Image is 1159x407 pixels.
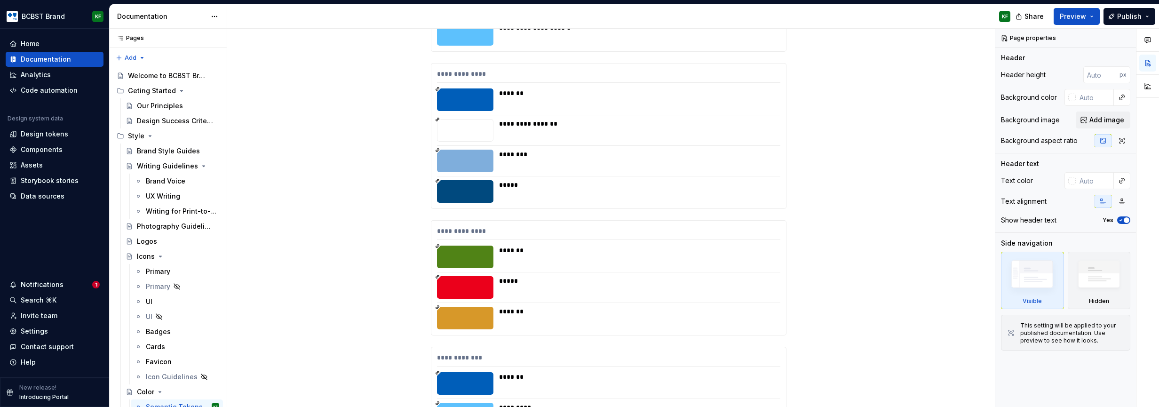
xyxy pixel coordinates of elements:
[6,308,103,323] a: Invite team
[21,86,78,95] div: Code automation
[137,387,154,397] div: Color
[122,98,223,113] a: Our Principles
[1001,53,1025,63] div: Header
[6,324,103,339] a: Settings
[1001,215,1056,225] div: Show header text
[21,145,63,154] div: Components
[6,189,103,204] a: Data sources
[113,83,223,98] div: Geting Started
[131,294,223,309] a: UI
[21,295,56,305] div: Search ⌘K
[1103,216,1113,224] label: Yes
[21,70,51,80] div: Analytics
[122,234,223,249] a: Logos
[146,176,185,186] div: Brand Voice
[113,128,223,144] div: Style
[6,293,103,308] button: Search ⌘K
[131,369,223,384] a: Icon Guidelines
[6,67,103,82] a: Analytics
[19,393,69,401] p: Introducing Portal
[146,297,152,306] div: UI
[21,176,79,185] div: Storybook stories
[137,116,214,126] div: Design Success Criteria
[1076,89,1114,106] input: Auto
[1060,12,1086,21] span: Preview
[146,342,165,351] div: Cards
[21,342,74,351] div: Contact support
[1023,297,1042,305] div: Visible
[137,222,214,231] div: Photography Guidelines
[122,249,223,264] a: Icons
[117,12,206,21] div: Documentation
[21,39,40,48] div: Home
[137,252,155,261] div: Icons
[1119,71,1127,79] p: px
[146,357,172,367] div: Favicon
[6,52,103,67] a: Documentation
[21,55,71,64] div: Documentation
[1020,322,1124,344] div: This setting will be applied to your published documentation. Use preview to see how it looks.
[1011,8,1050,25] button: Share
[6,158,103,173] a: Assets
[146,372,198,382] div: Icon Guidelines
[125,54,136,62] span: Add
[131,204,223,219] a: Writing for Print-to-Web Experience
[1076,172,1114,189] input: Auto
[1001,252,1064,309] div: Visible
[146,192,180,201] div: UX Writing
[7,11,18,22] img: b44e7a6b-69a5-43df-ae42-963d7259159b.png
[146,207,217,216] div: Writing for Print-to-Web Experience
[128,131,144,141] div: Style
[137,101,183,111] div: Our Principles
[21,160,43,170] div: Assets
[1054,8,1100,25] button: Preview
[6,127,103,142] a: Design tokens
[1002,13,1008,20] div: KF
[1089,297,1109,305] div: Hidden
[131,354,223,369] a: Favicon
[1001,115,1060,125] div: Background image
[137,161,198,171] div: Writing Guidelines
[113,34,144,42] div: Pages
[1024,12,1044,21] span: Share
[21,327,48,336] div: Settings
[1001,197,1047,206] div: Text alignment
[131,279,223,294] a: Primary
[113,68,223,83] a: Welcome to BCBST Brand Documentation
[122,144,223,159] a: Brand Style Guides
[131,189,223,204] a: UX Writing
[137,146,200,156] div: Brand Style Guides
[122,384,223,399] a: Color
[2,6,107,26] button: BCBST BrandKF
[95,13,101,20] div: KF
[131,339,223,354] a: Cards
[131,264,223,279] a: Primary
[22,12,65,21] div: BCBST Brand
[122,113,223,128] a: Design Success Criteria
[1001,176,1033,185] div: Text color
[1001,70,1046,80] div: Header height
[19,384,56,391] p: New release!
[128,71,206,80] div: Welcome to BCBST Brand Documentation
[21,192,64,201] div: Data sources
[1117,12,1142,21] span: Publish
[1001,159,1039,168] div: Header text
[1083,66,1119,83] input: Auto
[128,86,176,96] div: Geting Started
[21,358,36,367] div: Help
[122,159,223,174] a: Writing Guidelines
[113,51,148,64] button: Add
[1001,136,1078,145] div: Background aspect ratio
[21,311,57,320] div: Invite team
[6,173,103,188] a: Storybook stories
[6,36,103,51] a: Home
[146,282,170,291] div: Primary
[21,280,64,289] div: Notifications
[131,324,223,339] a: Badges
[6,83,103,98] a: Code automation
[122,219,223,234] a: Photography Guidelines
[21,129,68,139] div: Design tokens
[1103,8,1155,25] button: Publish
[146,267,170,276] div: Primary
[146,312,152,321] div: UI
